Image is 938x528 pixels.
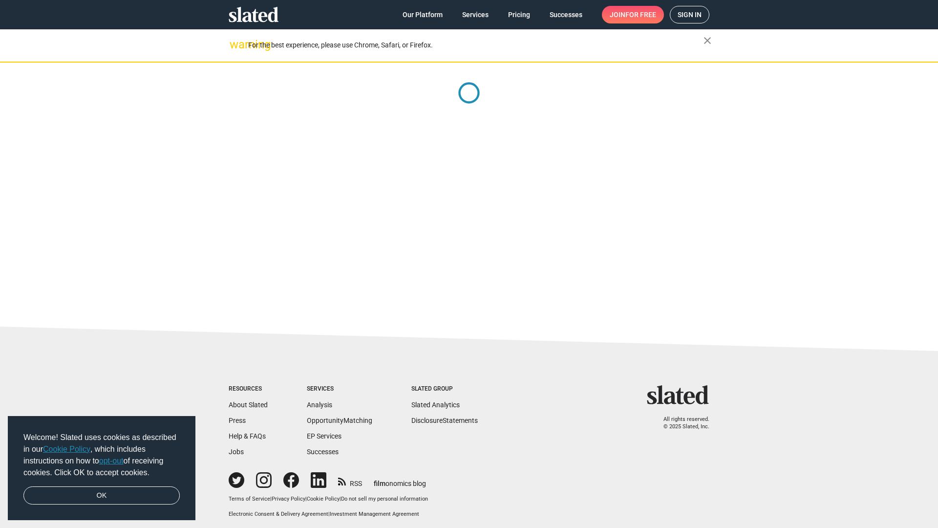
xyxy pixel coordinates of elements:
[625,6,656,23] span: for free
[23,432,180,479] span: Welcome! Slated uses cookies as described in our , which includes instructions on how to of recei...
[411,385,478,393] div: Slated Group
[653,416,709,430] p: All rights reserved. © 2025 Slated, Inc.
[230,39,241,50] mat-icon: warning
[550,6,582,23] span: Successes
[229,511,328,517] a: Electronic Consent & Delivery Agreement
[462,6,489,23] span: Services
[395,6,450,23] a: Our Platform
[328,511,330,517] span: |
[8,416,195,521] div: cookieconsent
[307,448,339,456] a: Successes
[411,417,478,424] a: DisclosureStatements
[229,496,270,502] a: Terms of Service
[23,486,180,505] a: dismiss cookie message
[403,6,443,23] span: Our Platform
[411,401,460,409] a: Slated Analytics
[307,496,340,502] a: Cookie Policy
[229,385,268,393] div: Resources
[508,6,530,23] span: Pricing
[500,6,538,23] a: Pricing
[670,6,709,23] a: Sign in
[374,471,426,488] a: filmonomics blog
[307,432,341,440] a: EP Services
[678,6,702,23] span: Sign in
[338,473,362,488] a: RSS
[229,401,268,409] a: About Slated
[374,480,385,487] span: film
[702,35,713,46] mat-icon: close
[305,496,307,502] span: |
[229,448,244,456] a: Jobs
[272,496,305,502] a: Privacy Policy
[454,6,496,23] a: Services
[229,417,246,424] a: Press
[248,39,703,52] div: For the best experience, please use Chrome, Safari, or Firefox.
[229,432,266,440] a: Help & FAQs
[610,6,656,23] span: Join
[307,401,332,409] a: Analysis
[542,6,590,23] a: Successes
[99,457,124,465] a: opt-out
[43,445,90,453] a: Cookie Policy
[307,385,372,393] div: Services
[341,496,428,503] button: Do not sell my personal information
[340,496,341,502] span: |
[270,496,272,502] span: |
[602,6,664,23] a: Joinfor free
[330,511,419,517] a: Investment Management Agreement
[307,417,372,424] a: OpportunityMatching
